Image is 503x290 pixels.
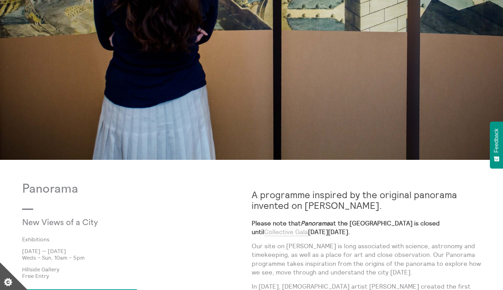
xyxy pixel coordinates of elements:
[493,128,500,153] span: Feedback
[252,242,481,277] p: Our site on [PERSON_NAME] is long associated with science, astronomy and timekeeping, as well as ...
[22,218,175,228] p: New Views of a City
[252,189,457,211] strong: A programme inspired by the original panorama invented on [PERSON_NAME].
[490,122,503,168] button: Feedback - Show survey
[264,228,308,236] a: Collective Gala
[22,248,252,254] p: [DATE] — [DATE]
[22,273,252,279] p: Free Entry
[22,254,252,261] p: Weds – Sun, 10am – 5pm
[22,182,252,196] p: Panorama
[22,266,252,272] p: Hillside Gallery
[22,236,241,242] a: Exhibitions
[301,219,330,227] em: Panorama
[252,219,440,236] strong: Please note that at the [GEOGRAPHIC_DATA] is closed until [DATE][DATE].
